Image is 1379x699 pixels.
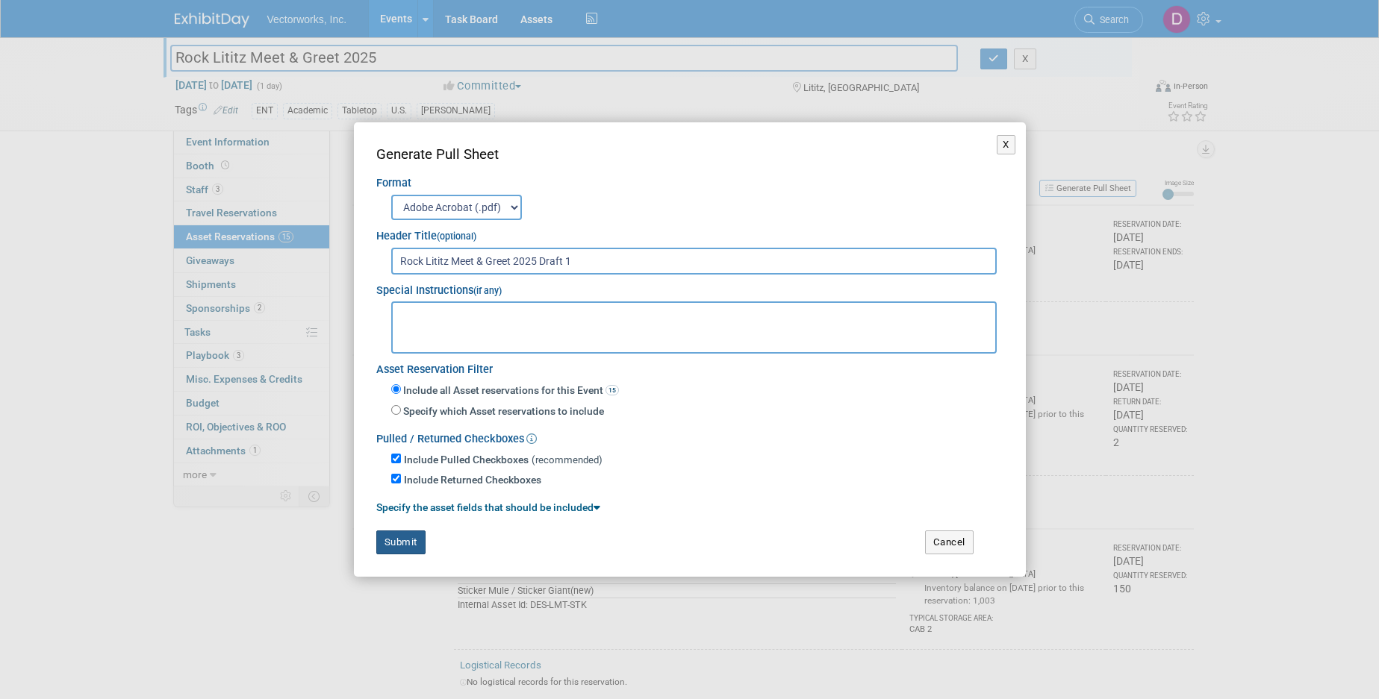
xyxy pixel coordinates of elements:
[404,473,541,488] label: Include Returned Checkboxes
[376,501,600,513] a: Specify the asset fields that should be included
[997,135,1015,154] button: X
[376,423,1003,448] div: Pulled / Returned Checkboxes
[401,404,604,419] label: Specify which Asset reservations to include
[606,385,619,395] span: 15
[532,454,603,466] span: (recommended)
[376,275,1003,299] div: Special Instructions
[925,530,974,554] button: Cancel
[376,145,1003,165] div: Generate Pull Sheet
[404,453,529,468] label: Include Pulled Checkboxes
[437,231,476,242] small: (optional)
[376,354,1003,378] div: Asset Reservation Filter
[376,220,1003,245] div: Header Title
[376,165,1003,192] div: Format
[376,530,426,554] button: Submit
[473,286,502,296] small: (if any)
[401,383,619,398] label: Include all Asset reservations for this Event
